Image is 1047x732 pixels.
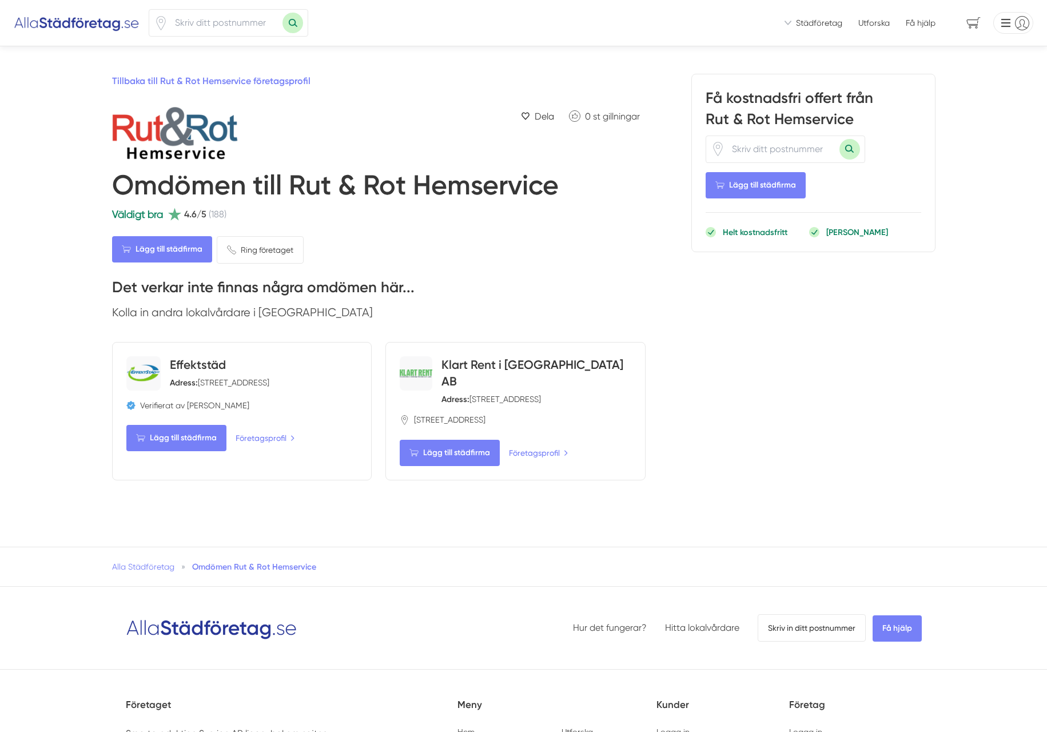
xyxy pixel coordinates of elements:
[723,226,787,238] p: Helt kostnadsfritt
[906,17,935,29] span: Få hjälp
[126,364,161,383] img: Effektstäd logotyp
[873,615,922,642] span: Få hjälp
[217,236,304,264] a: Ring företaget
[241,244,293,256] span: Ring företaget
[706,172,806,198] : Lägg till städfirma
[826,226,888,238] p: [PERSON_NAME]
[192,562,316,572] a: Omdömen Rut & Rot Hemservice
[154,16,168,30] span: Klicka för att använda din position.
[958,13,989,33] span: navigation-cart
[126,615,297,640] img: Logotyp Alla Städföretag
[112,107,238,160] img: Rut & Rot Hemservice logotyp
[400,415,409,425] svg: Pin / Karta
[112,304,646,327] p: Kolla in andra lokalvårdare i [GEOGRAPHIC_DATA]
[457,697,656,726] h5: Meny
[535,109,554,124] span: Dela
[168,10,282,36] input: Skriv ditt postnummer
[593,111,640,122] span: st gillningar
[758,614,866,642] span: Skriv in ditt postnummer
[170,357,226,372] a: Effektstäd
[14,14,140,32] img: Alla Städföretag
[414,414,485,425] span: [STREET_ADDRESS]
[573,622,647,633] a: Hur det fungerar?
[706,88,921,135] h3: Få kostnadsfri offert från Rut & Rot Hemservice
[858,17,890,29] a: Utforska
[441,394,469,404] strong: Adress:
[796,17,842,29] span: Städföretag
[789,697,922,726] h5: Företag
[184,207,206,221] span: 4.6/5
[112,236,212,262] : Lägg till städfirma
[112,561,935,572] nav: Breadcrumb
[563,107,646,126] a: Klicka för att gilla Rut & Rot Hemservice
[112,169,559,206] h1: Omdömen till Rut & Rot Hemservice
[441,393,541,405] div: [STREET_ADDRESS]
[441,357,623,388] a: Klart Rent i [GEOGRAPHIC_DATA] AB
[112,75,310,86] a: Tillbaka till Rut & Rot Hemservice företagsprofil
[181,561,185,572] span: »
[170,377,198,388] strong: Adress:
[725,136,839,162] input: Skriv ditt postnummer
[112,562,174,571] a: Alla Städföretag
[112,277,646,304] h3: Det verkar inte finnas några omdömen här...
[400,440,500,466] : Lägg till städfirma
[236,432,295,444] a: Företagsprofil
[509,447,568,459] a: Företagsprofil
[140,400,249,411] span: Verifierat av [PERSON_NAME]
[112,208,163,220] span: Väldigt bra
[711,142,725,156] span: Klicka för att använda din position.
[154,16,168,30] svg: Pin / Karta
[126,697,457,726] h5: Företaget
[516,107,559,126] a: Dela
[170,377,269,388] div: [STREET_ADDRESS]
[282,13,303,33] button: Sök med postnummer
[400,369,432,377] img: Klart Rent i Malmö AB logotyp
[711,142,725,156] svg: Pin / Karta
[585,111,591,122] span: 0
[209,207,226,221] span: (188)
[656,697,789,726] h5: Kunder
[126,425,226,451] : Lägg till städfirma
[839,139,860,160] button: Sök med postnummer
[665,622,739,633] a: Hitta lokalvårdare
